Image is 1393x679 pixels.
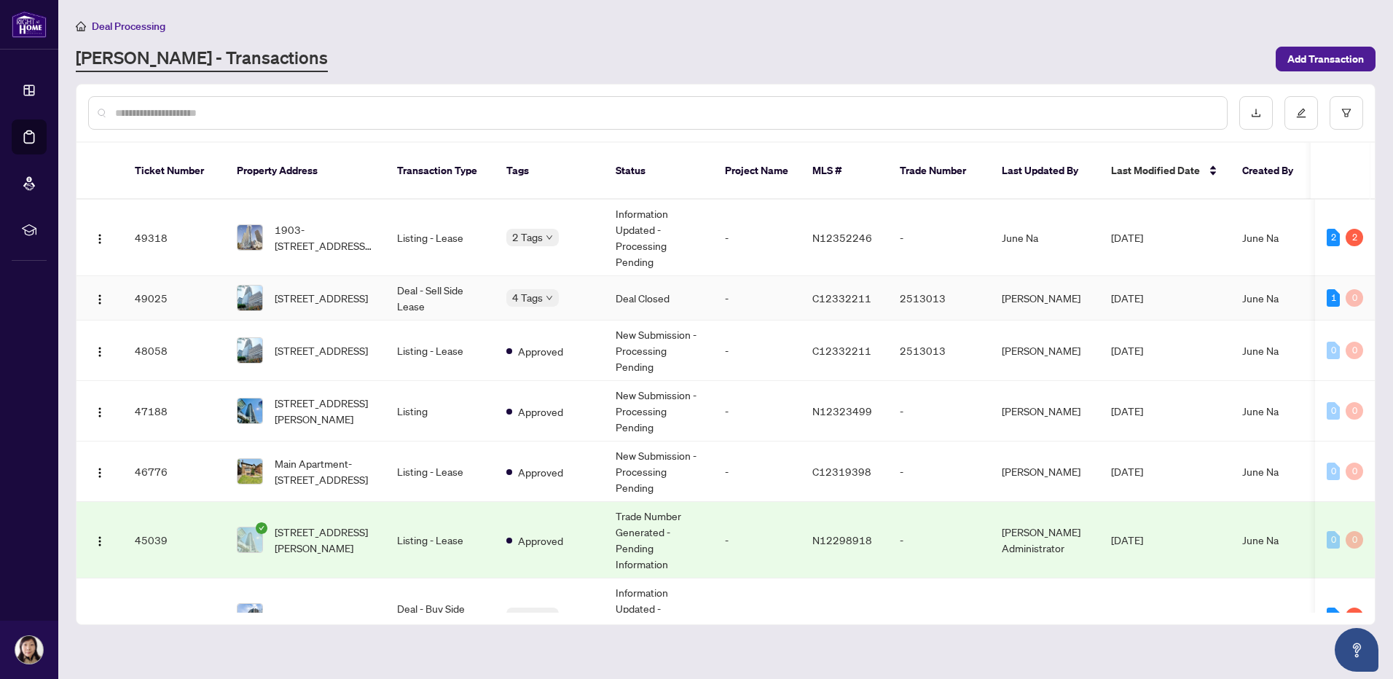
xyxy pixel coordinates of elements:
td: [PERSON_NAME] [990,441,1099,502]
div: 0 [1346,289,1363,307]
div: 2 [1327,229,1340,246]
td: 48058 [123,321,225,381]
button: Logo [88,528,111,552]
div: 1 [1327,289,1340,307]
td: [PERSON_NAME] [990,381,1099,441]
td: - [713,321,801,381]
img: thumbnail-img [238,399,262,423]
span: [DATE] [1111,344,1143,357]
span: down [546,294,553,302]
th: Tags [495,143,604,200]
td: - [713,276,801,321]
td: Listing - Lease [385,441,495,502]
th: Trade Number [888,143,990,200]
div: 2 [1346,229,1363,246]
span: C12332211 [812,344,871,357]
span: Approved [518,343,563,359]
span: June Na [1242,610,1279,623]
span: June Na [1242,465,1279,478]
div: 0 [1327,463,1340,480]
span: June Na [1242,344,1279,357]
span: June Na [1242,231,1279,244]
div: 0 [1346,531,1363,549]
span: June Na [1242,291,1279,305]
td: 2513013 [888,276,990,321]
td: June Na [990,200,1099,276]
img: thumbnail-img [238,459,262,484]
button: filter [1330,96,1363,130]
td: Deal - Sell Side Lease [385,276,495,321]
button: Logo [88,605,111,628]
img: thumbnail-img [238,225,262,250]
td: - [713,200,801,276]
div: 0 [1346,463,1363,480]
button: Logo [88,460,111,483]
span: [DATE] [1111,404,1143,417]
td: [PERSON_NAME] Administrator [990,502,1099,578]
div: 3 [1327,608,1340,625]
span: Approved [518,404,563,420]
td: - [888,502,990,578]
a: [PERSON_NAME] - Transactions [76,46,328,72]
button: Open asap [1335,628,1378,672]
span: Approved [518,533,563,549]
th: Property Address [225,143,385,200]
img: thumbnail-img [238,286,262,310]
td: - [713,381,801,441]
span: [STREET_ADDRESS] [275,342,368,358]
button: download [1239,96,1273,130]
span: 2 Tags [512,229,543,246]
div: 0 [1327,531,1340,549]
span: 1903-[STREET_ADDRESS][PERSON_NAME] [275,221,374,254]
span: Deal Processing [92,20,165,33]
span: download [1251,108,1261,118]
span: [DATE] [1111,610,1143,623]
td: [PERSON_NAME] [990,321,1099,381]
th: Project Name [713,143,801,200]
td: Listing - Lease [385,502,495,578]
button: Logo [88,226,111,249]
span: edit [1296,108,1306,118]
img: Logo [94,407,106,418]
td: June Na [990,578,1099,655]
button: Logo [88,399,111,423]
span: N12352246 [812,231,872,244]
img: Logo [94,612,106,624]
th: MLS # [801,143,888,200]
td: 46776 [123,441,225,502]
span: [STREET_ADDRESS][PERSON_NAME] [275,524,374,556]
button: Logo [88,286,111,310]
img: thumbnail-img [238,338,262,363]
button: edit [1284,96,1318,130]
button: Logo [88,339,111,362]
td: Information Updated - Processing Pending [604,200,713,276]
span: Main Apartment-[STREET_ADDRESS] [275,455,374,487]
td: 42466 [123,578,225,655]
span: 4 Tags [512,289,543,306]
td: Deal - Buy Side Sale [385,578,495,655]
span: Last Modified Date [1111,162,1200,178]
th: Created By [1231,143,1318,200]
td: New Submission - Processing Pending [604,381,713,441]
td: 47188 [123,381,225,441]
div: 0 [1346,402,1363,420]
span: C12332211 [812,291,871,305]
td: 2513013 [888,321,990,381]
td: 49318 [123,200,225,276]
th: Last Updated By [990,143,1099,200]
span: check-circle [256,522,267,534]
span: June Na [1242,533,1279,546]
td: Listing [385,381,495,441]
td: [PERSON_NAME] [990,276,1099,321]
span: [DATE] [1111,231,1143,244]
td: - [713,578,801,655]
th: Status [604,143,713,200]
span: N12298918 [812,533,872,546]
span: [STREET_ADDRESS] [275,608,368,624]
span: 2 Tags [512,608,543,624]
span: [STREET_ADDRESS] [275,290,368,306]
td: 49025 [123,276,225,321]
td: - [888,381,990,441]
span: down [546,234,553,241]
td: 45039 [123,502,225,578]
